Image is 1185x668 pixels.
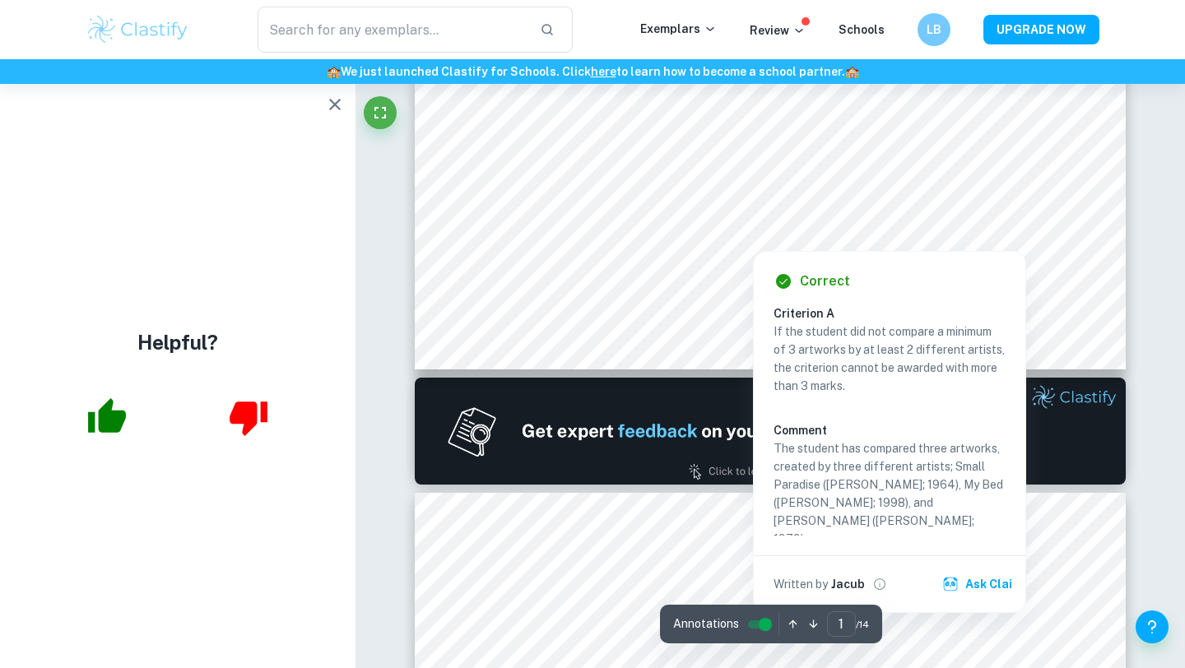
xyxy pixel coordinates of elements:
[258,7,527,53] input: Search for any exemplars...
[774,439,1006,548] p: The student has compared three artworks, created by three different artists; Small Paradise ([PER...
[839,23,885,36] a: Schools
[3,63,1182,81] h6: We just launched Clastify for Schools. Click to learn how to become a school partner.
[800,271,850,291] h6: Correct
[845,65,859,78] span: 🏫
[591,65,616,78] a: here
[983,15,1099,44] button: UPGRADE NOW
[856,617,869,632] span: / 14
[137,327,218,357] h4: Helpful?
[1136,610,1169,643] button: Help and Feedback
[364,96,397,129] button: Fullscreen
[415,378,1126,485] img: Ad
[774,421,1006,439] h6: Comment
[327,65,341,78] span: 🏫
[774,322,1006,395] p: If the student did not compare a minimum of 3 artworks by at least 2 different artists, the crite...
[673,615,739,633] span: Annotations
[640,20,717,38] p: Exemplars
[925,21,944,39] h6: LB
[918,13,950,46] button: LB
[939,569,1019,599] button: Ask Clai
[86,13,190,46] img: Clastify logo
[942,576,959,592] img: clai.svg
[774,304,1019,322] h6: Criterion A
[831,575,865,593] h6: Jacub
[868,573,891,596] button: View full profile
[750,21,806,39] p: Review
[774,575,828,593] p: Written by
